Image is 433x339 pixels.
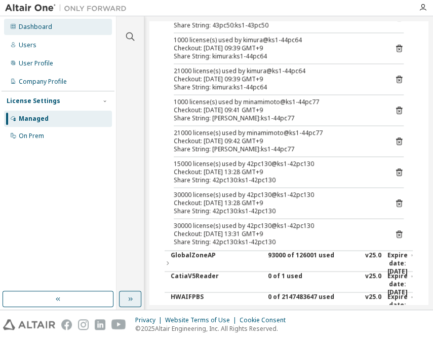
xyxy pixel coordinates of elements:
[19,59,53,67] div: User Profile
[174,176,379,184] div: Share String: 42pc130:ks1-42pc130
[174,160,379,168] div: 15000 license(s) used by 42pc130@ks1-42pc130
[174,129,379,137] div: 21000 license(s) used by minamimoto@ks1-44pc77
[5,3,132,13] img: Altair One
[174,230,379,238] div: Checkout: [DATE] 13:31 GMT+9
[171,272,262,296] div: CatiaV5Reader
[174,75,379,83] div: Checkout: [DATE] 09:39 GMT+9
[365,251,381,275] div: v25.0
[387,251,413,275] div: Expire date: [DATE]
[174,145,379,153] div: Share String: [PERSON_NAME]:ks1-44pc77
[174,67,379,75] div: 21000 license(s) used by kimura@ks1-44pc64
[135,324,292,333] p: © 2025 Altair Engineering, Inc. All Rights Reserved.
[171,251,262,275] div: GlobalZoneAP
[365,272,381,296] div: v25.0
[174,191,379,199] div: 30000 license(s) used by 42pc130@ks1-42pc130
[174,137,379,145] div: Checkout: [DATE] 09:42 GMT+9
[268,292,359,317] div: 0 of 2147483647 used
[19,78,67,86] div: Company Profile
[19,41,36,49] div: Users
[171,292,413,317] button: HWAIFPBS0 of 2147483647 usedv25.0Expire date:[DATE]
[174,36,379,44] div: 1000 license(s) used by kimura@ks1-44pc64
[268,251,359,275] div: 93000 of 126001 used
[7,97,60,105] div: License Settings
[111,319,126,330] img: youtube.svg
[165,251,413,275] button: GlobalZoneAP93000 of 126001 usedv25.0Expire date:[DATE]
[135,316,165,324] div: Privacy
[19,132,44,140] div: On Prem
[174,168,379,176] div: Checkout: [DATE] 13:28 GMT+9
[268,272,359,296] div: 0 of 1 used
[174,222,379,230] div: 30000 license(s) used by 42pc130@ks1-42pc130
[19,23,52,31] div: Dashboard
[387,292,413,317] div: Expire date: [DATE]
[171,272,413,296] button: CatiaV5Reader0 of 1 usedv25.0Expire date:[DATE]
[174,207,379,215] div: Share String: 42pc130:ks1-42pc130
[78,319,89,330] img: instagram.svg
[240,316,292,324] div: Cookie Consent
[174,52,379,60] div: Share String: kimura:ks1-44pc64
[3,319,55,330] img: altair_logo.svg
[174,106,379,114] div: Checkout: [DATE] 09:41 GMT+9
[171,292,262,317] div: HWAIFPBS
[174,44,379,52] div: Checkout: [DATE] 09:39 GMT+9
[174,83,379,91] div: Share String: kimura:ks1-44pc64
[387,272,413,296] div: Expire date: [DATE]
[174,199,379,207] div: Checkout: [DATE] 13:28 GMT+9
[174,238,379,246] div: Share String: 42pc130:ks1-42pc130
[61,319,72,330] img: facebook.svg
[174,114,379,122] div: Share String: [PERSON_NAME]:ks1-44pc77
[19,115,49,123] div: Managed
[365,292,381,317] div: v25.0
[174,98,379,106] div: 1000 license(s) used by minamimoto@ks1-44pc77
[165,316,240,324] div: Website Terms of Use
[95,319,105,330] img: linkedin.svg
[174,21,379,29] div: Share String: 43pc50:ks1-43pc50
